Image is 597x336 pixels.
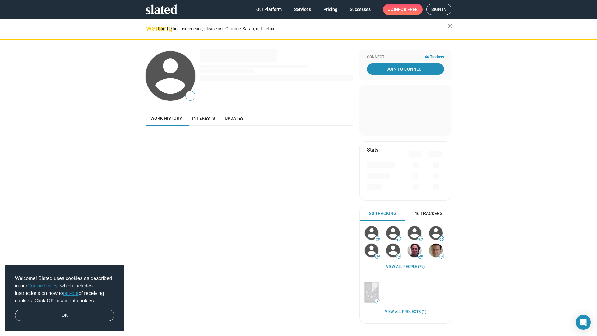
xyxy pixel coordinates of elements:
span: Sign in [431,4,447,15]
a: Our Platform [251,4,287,15]
span: 46 Trackers [425,55,444,60]
a: Sign in [426,4,451,15]
span: — [186,92,195,100]
mat-icon: warning [146,25,154,32]
a: dismiss cookie message [15,310,114,321]
span: 46 Trackers [414,211,442,217]
span: 66 [439,237,444,241]
span: 60 [418,254,422,258]
span: Updates [225,116,243,121]
div: For the best experience, please use Chrome, Safari, or Firefox. [158,25,448,33]
a: View all People (79) [386,264,425,269]
a: opt-out [63,291,79,296]
div: cookieconsent [5,265,124,331]
span: 79 [375,237,379,241]
a: Successes [345,4,376,15]
span: 66 [375,254,379,258]
span: 57 [439,254,444,258]
span: Join [388,4,418,15]
a: Work history [146,111,187,126]
span: Work history [150,116,182,121]
a: Services [289,4,316,15]
span: for free [398,4,418,15]
mat-card-title: Stats [367,147,378,153]
a: Pricing [318,4,342,15]
span: Join To Connect [368,63,443,75]
mat-icon: close [447,22,454,30]
span: Successes [350,4,371,15]
img: Andrew Boswell [429,244,443,257]
span: 62 [396,254,401,258]
span: Welcome! Slated uses cookies as described in our , which includes instructions on how to of recei... [15,275,114,305]
div: Connect [367,55,444,60]
span: 78 [396,237,401,241]
span: Pricing [323,4,337,15]
a: View all Projects (1) [385,310,426,315]
span: Our Platform [256,4,282,15]
div: Open Intercom Messenger [576,315,591,330]
span: Interests [192,116,215,121]
a: Updates [220,111,248,126]
span: 80 Tracking [369,211,396,217]
span: 9 [375,300,379,303]
a: Joinfor free [383,4,423,15]
a: Cookie Policy [27,283,58,288]
span: 67 [418,237,422,241]
a: Join To Connect [367,63,444,75]
img: Darren Goldberg [408,244,421,257]
span: Services [294,4,311,15]
a: Interests [187,111,220,126]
